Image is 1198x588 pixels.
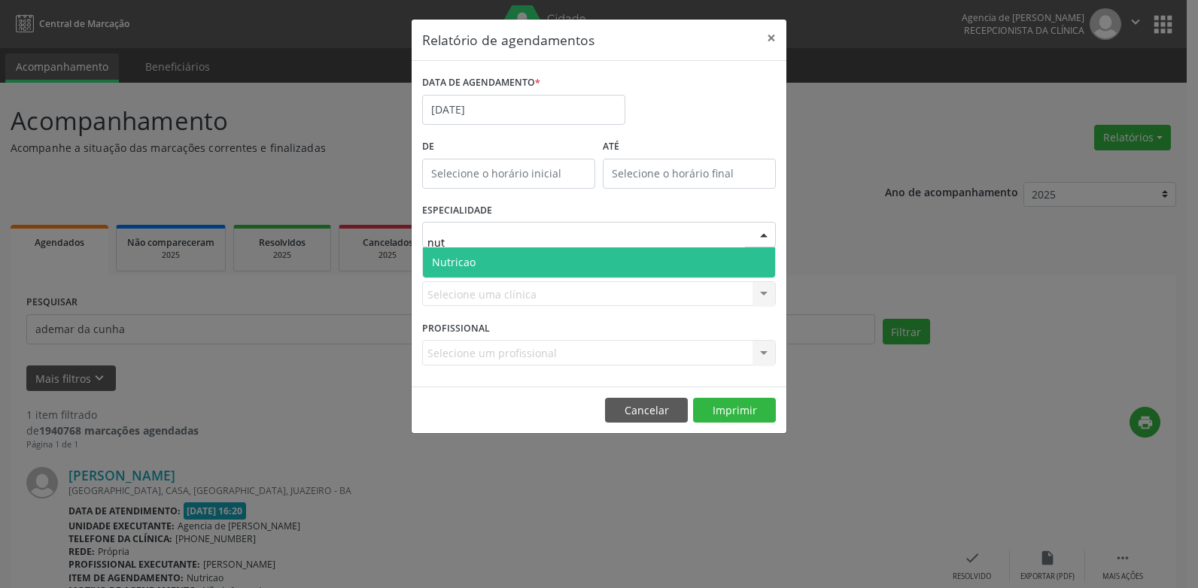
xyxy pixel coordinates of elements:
[422,95,625,125] input: Selecione uma data ou intervalo
[422,317,490,340] label: PROFISSIONAL
[603,159,776,189] input: Selecione o horário final
[432,255,476,269] span: Nutricao
[427,227,745,257] input: Seleciona uma especialidade
[756,20,786,56] button: Close
[605,398,688,423] button: Cancelar
[422,71,540,95] label: DATA DE AGENDAMENTO
[422,199,492,223] label: ESPECIALIDADE
[603,135,776,159] label: ATÉ
[693,398,776,423] button: Imprimir
[422,30,594,50] h5: Relatório de agendamentos
[422,159,595,189] input: Selecione o horário inicial
[422,135,595,159] label: De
